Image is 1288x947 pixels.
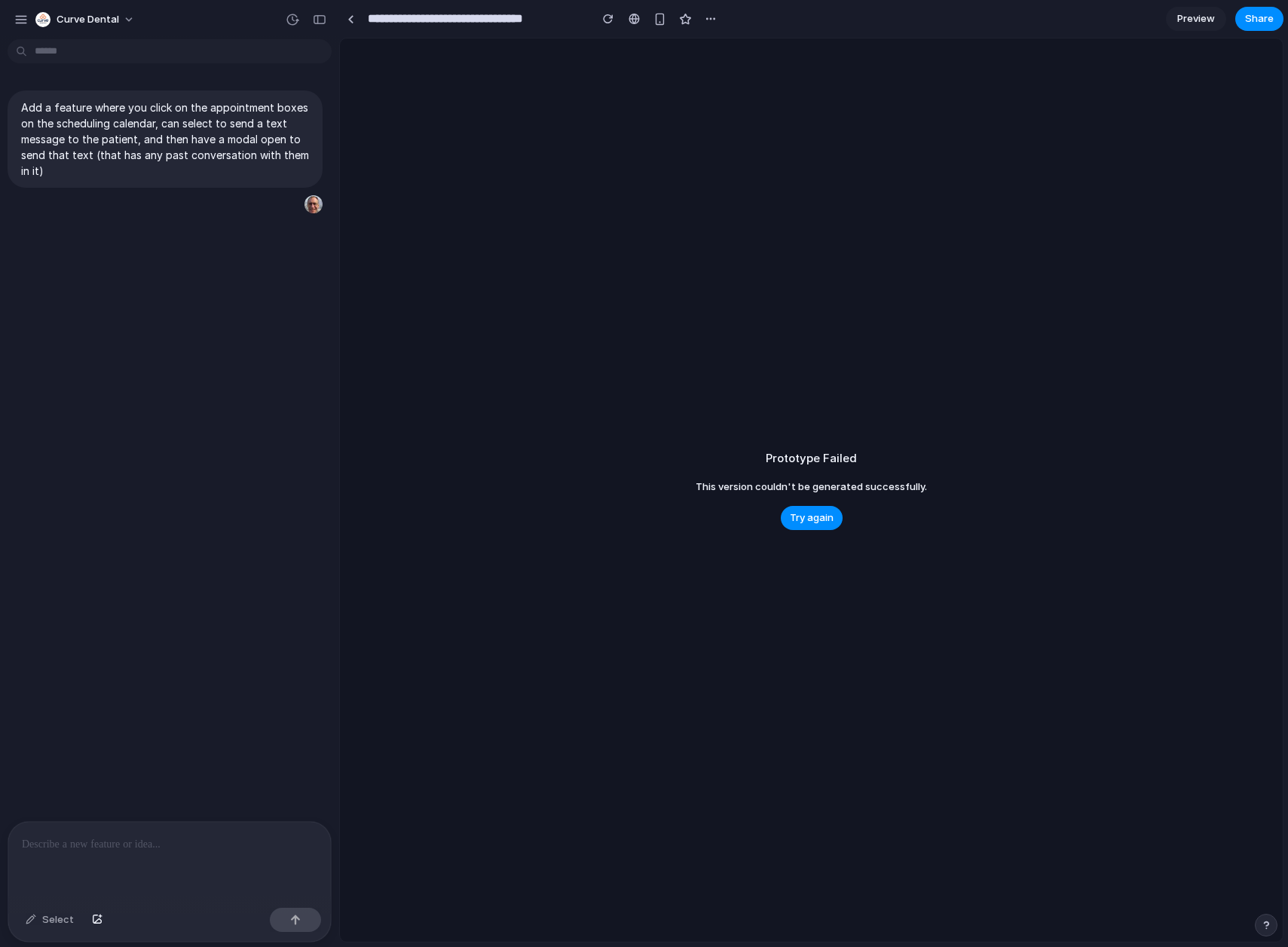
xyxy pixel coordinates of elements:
[1235,7,1283,31] button: Share
[1177,11,1215,26] span: Preview
[1166,7,1226,31] a: Preview
[1245,11,1274,26] span: Share
[790,510,834,526] span: Try again
[21,100,309,179] p: Add a feature where you click on the appointment boxes on the scheduling calendar, can select to ...
[57,12,119,27] span: Curve Dental
[29,8,142,32] button: Curve Dental
[696,480,927,495] span: This version couldn't be generated successfully.
[781,506,843,530] button: Try again
[766,450,857,467] h2: Prototype Failed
